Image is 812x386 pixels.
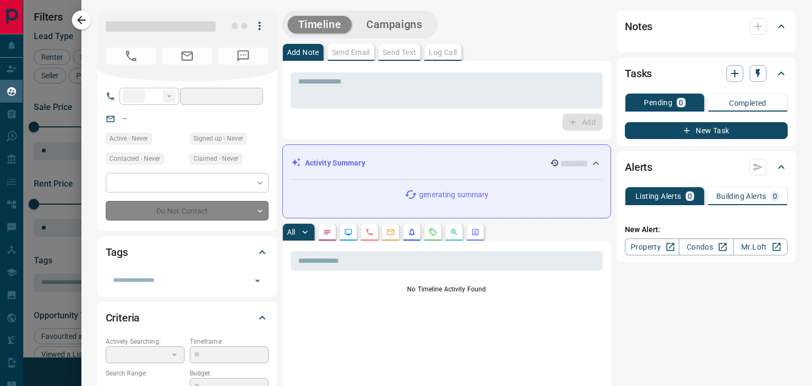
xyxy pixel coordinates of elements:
p: Building Alerts [716,192,767,200]
p: 0 [688,192,692,200]
a: Property [625,238,679,255]
svg: Emails [386,228,395,236]
button: Open [250,273,265,288]
h2: Criteria [106,309,140,326]
button: Timeline [288,16,352,33]
div: Tasks [625,61,788,86]
svg: Opportunities [450,228,458,236]
span: Contacted - Never [109,153,160,164]
div: Alerts [625,154,788,180]
p: 0 [773,192,777,200]
p: No Timeline Activity Found [291,284,603,294]
p: 0 [679,99,683,106]
p: Pending [644,99,672,106]
p: generating summary [419,189,488,200]
p: All [287,228,296,236]
div: Do Not Contact [106,201,269,220]
a: Condos [679,238,733,255]
button: New Task [625,122,788,139]
h2: Notes [625,18,652,35]
p: Add Note [287,49,319,56]
p: Search Range: [106,369,184,378]
p: New Alert: [625,224,788,235]
svg: Notes [323,228,331,236]
h2: Tags [106,244,128,261]
p: Budget: [190,369,269,378]
p: Activity Summary [305,158,365,169]
div: Tags [106,240,269,265]
p: Actively Searching: [106,337,184,346]
span: No Email [162,48,213,65]
p: Listing Alerts [635,192,681,200]
p: Timeframe: [190,337,269,346]
button: Campaigns [356,16,432,33]
svg: Agent Actions [471,228,479,236]
svg: Requests [429,228,437,236]
span: Active - Never [109,133,148,144]
h2: Tasks [625,65,652,82]
svg: Listing Alerts [408,228,416,236]
span: No Number [218,48,269,65]
a: Mr.Loft [733,238,788,255]
svg: Lead Browsing Activity [344,228,353,236]
p: Completed [729,99,767,107]
div: Notes [625,14,788,39]
h2: Alerts [625,159,652,176]
div: Activity Summary [291,153,602,173]
span: No Number [106,48,156,65]
svg: Calls [365,228,374,236]
div: Criteria [106,305,269,330]
a: -- [123,114,127,123]
span: Signed up - Never [193,133,243,144]
span: Claimed - Never [193,153,238,164]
